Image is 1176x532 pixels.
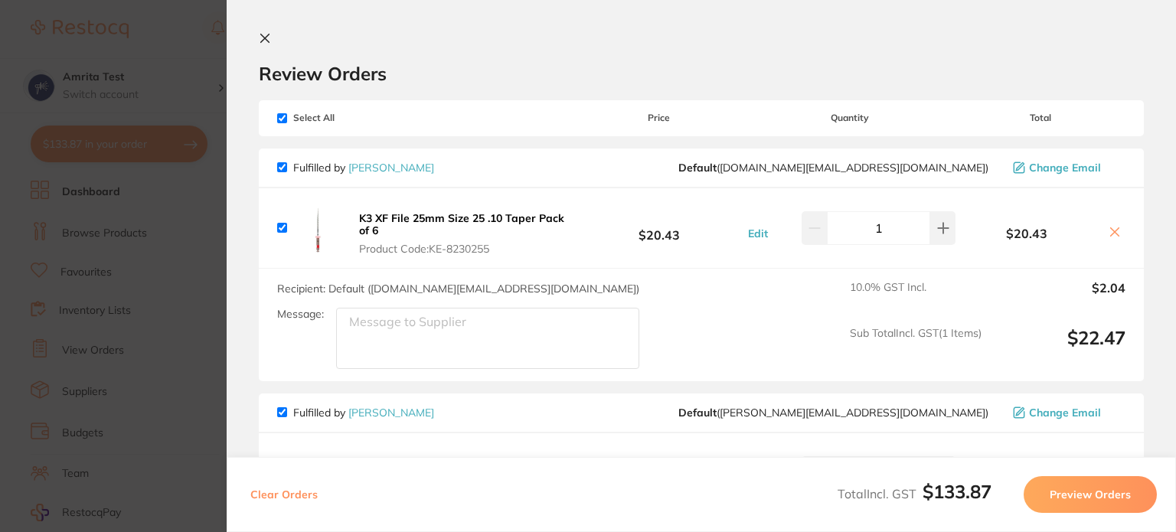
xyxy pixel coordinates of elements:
output: $2.04 [994,281,1125,315]
a: [PERSON_NAME] [348,161,434,175]
span: Total Incl. GST [838,486,991,501]
b: $20.43 [574,214,744,242]
h2: Review Orders [259,62,1144,85]
span: Sub Total Incl. GST ( 1 Items) [850,327,982,369]
img: NHN0OA [293,204,342,253]
img: Profile image for Restocq [34,28,59,52]
div: Message content [67,24,272,253]
b: FILTEK SUPREME XTE Dentine A4 Syringe 4g [359,456,530,482]
b: Default [678,406,717,419]
span: Price [574,113,744,123]
p: Fulfilled by [293,406,434,419]
span: Change Email [1029,162,1101,174]
div: Hi [PERSON_NAME], ​ Starting [DATE], we’re making some updates to our product offerings on the Re... [67,24,272,383]
p: Fulfilled by [293,162,434,174]
span: 10.0 % GST Incl. [850,281,982,315]
a: [PERSON_NAME] [348,406,434,419]
b: $133.87 [923,480,991,503]
button: Change Email [1008,406,1125,419]
span: customer.care@henryschein.com.au [678,162,988,174]
button: Change Email [1008,161,1125,175]
button: FILTEK SUPREME XTE Dentine A4 Syringe 4g Product Code:TM-5914A4D [354,456,574,501]
span: Recipient: Default ( [DOMAIN_NAME][EMAIL_ADDRESS][DOMAIN_NAME] ) [277,282,639,295]
b: Default [678,161,717,175]
span: Quantity [743,113,955,123]
img: Y2piNg [293,449,342,498]
button: K3 XF File 25mm Size 25 .10 Taper Pack of 6 Product Code:KE-8230255 [354,211,574,256]
span: Select All [277,113,430,123]
div: message notification from Restocq, 2d ago. Hi Amrita, ​ Starting 11 August, we’re making some upd... [23,14,283,283]
button: Edit [743,227,773,240]
label: Message: [277,308,324,321]
button: Clear Orders [246,476,322,513]
output: $22.47 [994,327,1125,369]
b: K3 XF File 25mm Size 25 .10 Taper Pack of 6 [359,211,564,237]
span: Total [955,113,1125,123]
span: Product Code: KE-8230255 [359,243,570,255]
p: Message from Restocq, sent 2d ago [67,259,272,273]
span: Change Email [1029,406,1101,419]
span: staceys@adamdental.com.au [678,406,988,419]
button: Preview Orders [1024,476,1157,513]
b: $20.43 [955,227,1098,240]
